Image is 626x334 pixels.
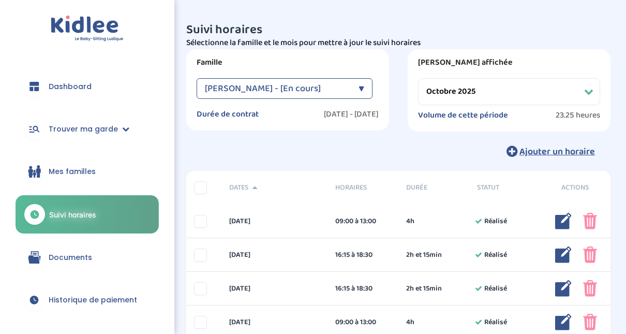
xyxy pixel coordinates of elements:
[49,252,92,263] span: Documents
[16,195,159,234] a: Suivi horaires
[540,182,610,193] div: Actions
[16,68,159,105] a: Dashboard
[186,23,610,37] h3: Suivi horaires
[555,314,572,330] img: modifier_bleu.png
[324,109,379,120] label: [DATE] - [DATE]
[205,78,321,99] span: [PERSON_NAME] - [En cours]
[555,246,572,263] img: modifier_bleu.png
[335,317,391,328] div: 09:00 à 13:00
[49,209,96,220] span: Suivi horaires
[49,295,137,306] span: Historique de paiement
[398,182,469,193] div: Durée
[16,153,159,190] a: Mes familles
[49,81,92,92] span: Dashboard
[359,78,364,99] div: ▼
[51,16,124,42] img: logo.svg
[484,317,507,328] span: Réalisé
[583,314,597,330] img: poubelle_rose.png
[221,317,327,328] div: [DATE]
[197,57,379,68] label: Famille
[16,281,159,318] a: Historique de paiement
[484,283,507,294] span: Réalisé
[418,57,600,68] label: [PERSON_NAME] affichée
[484,250,507,260] span: Réalisé
[469,182,540,193] div: Statut
[406,250,442,260] span: 2h et 15min
[583,246,597,263] img: poubelle_rose.png
[221,250,327,260] div: [DATE]
[406,317,414,328] span: 4h
[583,213,597,229] img: poubelle_rose.png
[221,182,327,193] div: Dates
[406,283,442,294] span: 2h et 15min
[49,166,96,177] span: Mes familles
[519,144,595,159] span: Ajouter un horaire
[484,216,507,227] span: Réalisé
[197,109,259,120] label: Durée de contrat
[49,124,118,135] span: Trouver ma garde
[335,283,391,294] div: 16:15 à 18:30
[16,110,159,148] a: Trouver ma garde
[583,280,597,297] img: poubelle_rose.png
[186,37,610,49] p: Sélectionne la famille et le mois pour mettre à jour le suivi horaires
[556,110,600,121] span: 23.25 heures
[418,110,508,121] label: Volume de cette période
[335,250,391,260] div: 16:15 à 18:30
[221,283,327,294] div: [DATE]
[335,216,391,227] div: 09:00 à 13:00
[491,140,610,163] button: Ajouter un horaire
[221,216,327,227] div: [DATE]
[406,216,414,227] span: 4h
[555,213,572,229] img: modifier_bleu.png
[335,182,391,193] span: Horaires
[16,239,159,276] a: Documents
[555,280,572,297] img: modifier_bleu.png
